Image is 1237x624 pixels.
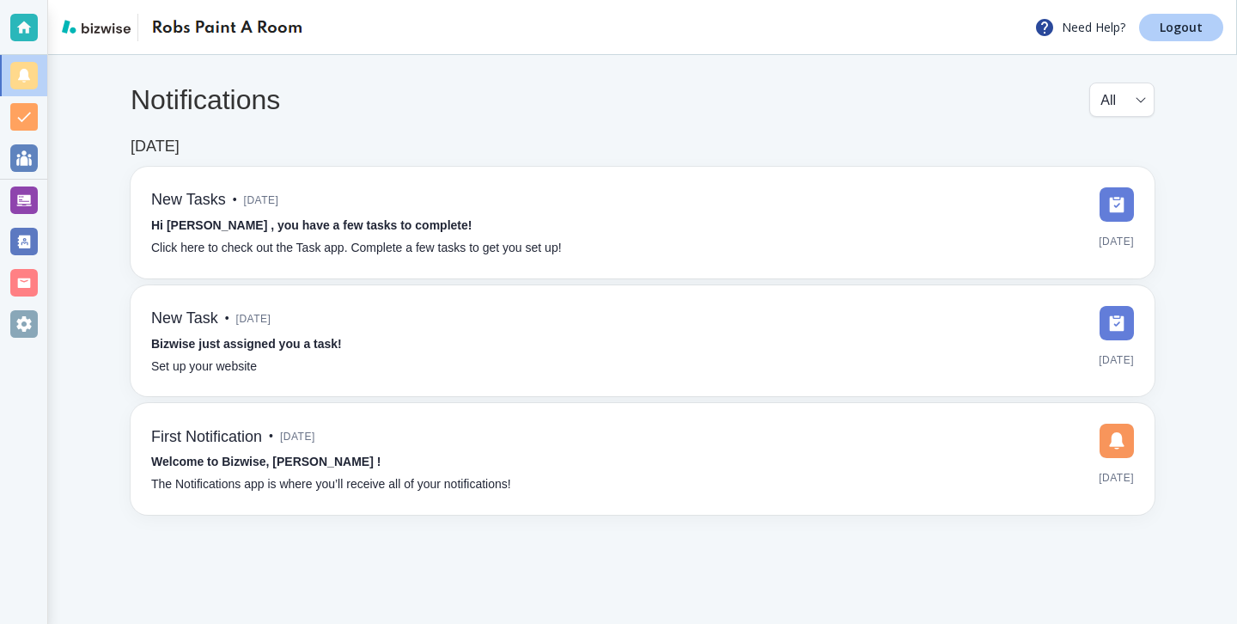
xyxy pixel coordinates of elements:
span: [DATE] [1099,465,1134,491]
h6: New Tasks [151,191,226,210]
span: [DATE] [1099,347,1134,373]
a: Logout [1139,14,1223,41]
a: New Task•[DATE]Bizwise just assigned you a task!Set up your website[DATE] [131,285,1155,397]
span: [DATE] [280,424,315,450]
img: DashboardSidebarTasks.svg [1100,187,1134,222]
p: • [269,427,273,446]
strong: Welcome to Bizwise, [PERSON_NAME] ! [151,455,381,468]
div: All [1100,83,1143,116]
a: New Tasks•[DATE]Hi [PERSON_NAME] , you have a few tasks to complete!Click here to check out the T... [131,167,1155,278]
h6: First Notification [151,428,262,447]
p: Need Help? [1034,17,1125,38]
img: Rob's Paint a Room [145,14,309,41]
p: Logout [1160,21,1203,34]
img: DashboardSidebarTasks.svg [1100,306,1134,340]
span: [DATE] [236,306,271,332]
span: [DATE] [244,187,279,213]
h6: New Task [151,309,218,328]
strong: Hi [PERSON_NAME] , you have a few tasks to complete! [151,218,472,232]
span: [DATE] [1099,229,1134,254]
p: • [233,191,237,210]
p: Click here to check out the Task app. Complete a few tasks to get you set up! [151,239,562,258]
p: Set up your website [151,358,257,376]
h4: Notifications [131,83,280,116]
p: The Notifications app is where you’ll receive all of your notifications! [151,475,511,494]
a: First Notification•[DATE]Welcome to Bizwise, [PERSON_NAME] !The Notifications app is where you’ll... [131,403,1155,515]
strong: Bizwise just assigned you a task! [151,337,342,351]
img: DashboardSidebarNotification.svg [1100,424,1134,458]
img: bizwise [62,20,131,34]
p: • [225,309,229,328]
h6: [DATE] [131,138,180,156]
